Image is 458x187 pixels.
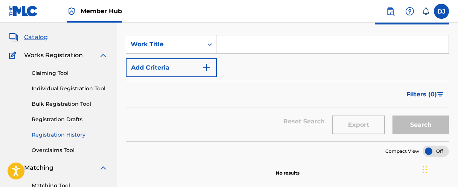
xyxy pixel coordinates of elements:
img: Matching [9,163,18,172]
a: Registration Drafts [32,116,108,123]
img: expand [99,51,108,60]
img: Top Rightsholder [67,7,76,16]
div: Notifications [422,8,429,15]
img: expand [99,163,108,172]
img: help [405,7,414,16]
a: SummarySummary [9,15,55,24]
p: No results [276,161,299,176]
div: Work Title [131,40,198,49]
span: Matching [24,163,53,172]
div: User Menu [434,4,449,19]
a: Individual Registration Tool [32,85,108,93]
span: Compact View [385,148,419,155]
form: Search Form [126,35,449,141]
div: Help [402,4,417,19]
span: Catalog [24,33,48,42]
button: Filters (0) [402,85,449,104]
img: search [386,7,395,16]
div: Drag [423,158,427,181]
a: Claiming Tool [32,69,108,77]
a: Public Search [383,4,398,19]
button: Add Criteria [126,58,217,77]
a: Registration History [32,131,108,139]
a: Bulk Registration Tool [32,100,108,108]
span: Member Hub [81,7,122,15]
iframe: Chat Widget [420,151,458,187]
img: MLC Logo [9,6,38,17]
span: Works Registration [24,51,83,60]
img: 9d2ae6d4665cec9f34b9.svg [202,63,211,72]
span: Filters ( 0 ) [406,90,437,99]
img: filter [437,92,444,97]
img: Catalog [9,33,18,42]
a: Overclaims Tool [32,146,108,154]
img: Works Registration [9,51,19,60]
a: CatalogCatalog [9,33,48,42]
